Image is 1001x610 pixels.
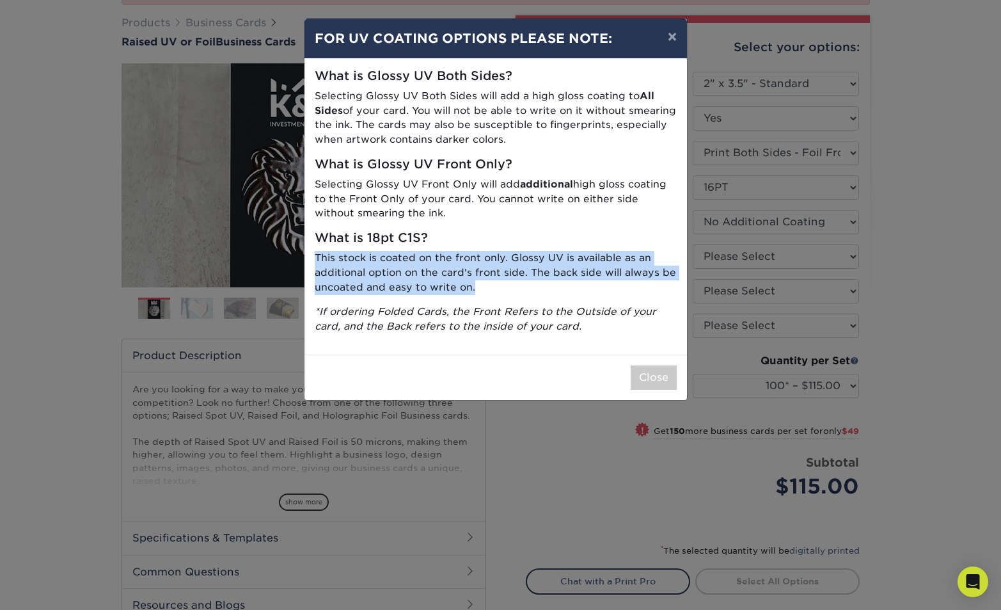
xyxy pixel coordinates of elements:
[315,251,677,294] p: This stock is coated on the front only. Glossy UV is available as an additional option on the car...
[958,566,988,597] div: Open Intercom Messenger
[315,90,654,116] strong: All Sides
[631,365,677,390] button: Close
[315,177,677,221] p: Selecting Glossy UV Front Only will add high gloss coating to the Front Only of your card. You ca...
[315,231,677,246] h5: What is 18pt C1S?
[315,157,677,172] h5: What is Glossy UV Front Only?
[315,305,656,332] i: *If ordering Folded Cards, the Front Refers to the Outside of your card, and the Back refers to t...
[315,29,677,48] h4: FOR UV COATING OPTIONS PLEASE NOTE:
[315,89,677,147] p: Selecting Glossy UV Both Sides will add a high gloss coating to of your card. You will not be abl...
[520,178,573,190] strong: additional
[315,69,677,84] h5: What is Glossy UV Both Sides?
[658,19,687,54] button: ×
